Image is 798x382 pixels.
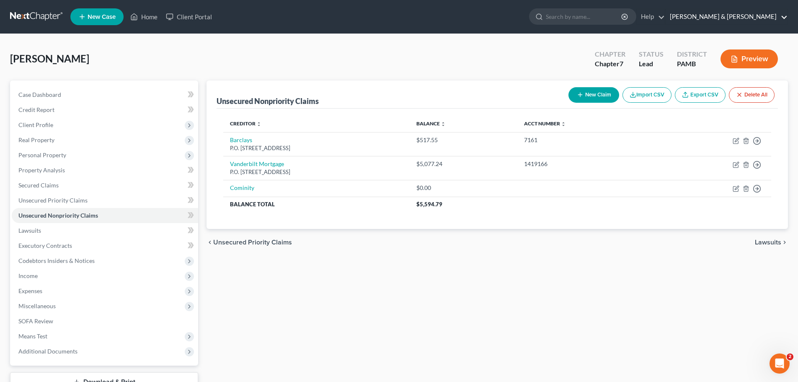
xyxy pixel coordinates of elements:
[637,9,665,24] a: Help
[524,136,650,144] div: 7161
[620,60,623,68] span: 7
[524,120,566,127] a: Acct Number unfold_more
[12,223,198,238] a: Lawsuits
[223,197,409,212] th: Balance Total
[12,163,198,178] a: Property Analysis
[441,122,446,127] i: unfold_more
[18,272,38,279] span: Income
[755,239,781,246] span: Lawsuits
[416,136,511,144] div: $517.55
[416,120,446,127] a: Balance unfold_more
[568,87,619,103] button: New Claim
[217,96,319,106] div: Unsecured Nonpriority Claims
[18,257,95,264] span: Codebtors Insiders & Notices
[677,59,707,69] div: PAMB
[770,353,790,374] iframe: Intercom live chat
[546,9,622,24] input: Search by name...
[18,227,41,234] span: Lawsuits
[18,197,88,204] span: Unsecured Priority Claims
[126,9,162,24] a: Home
[787,353,793,360] span: 2
[18,212,98,219] span: Unsecured Nonpriority Claims
[230,184,254,191] a: Cominity
[230,144,403,152] div: P.O. [STREET_ADDRESS]
[18,136,54,143] span: Real Property
[524,160,650,168] div: 1419166
[416,184,511,192] div: $0.00
[18,348,77,355] span: Additional Documents
[721,49,778,68] button: Preview
[416,201,442,208] span: $5,594.79
[639,59,664,69] div: Lead
[595,49,625,59] div: Chapter
[666,9,788,24] a: [PERSON_NAME] & [PERSON_NAME]
[781,239,788,246] i: chevron_right
[88,14,116,20] span: New Case
[230,160,284,167] a: Vanderbilt Mortgage
[677,49,707,59] div: District
[755,239,788,246] button: Lawsuits chevron_right
[18,242,72,249] span: Executory Contracts
[729,87,775,103] button: Delete All
[622,87,671,103] button: Import CSV
[18,333,47,340] span: Means Test
[12,178,198,193] a: Secured Claims
[207,239,292,246] button: chevron_left Unsecured Priority Claims
[18,317,53,325] span: SOFA Review
[416,160,511,168] div: $5,077.24
[230,168,403,176] div: P.O. [STREET_ADDRESS]
[12,193,198,208] a: Unsecured Priority Claims
[230,136,252,143] a: Barclays
[162,9,216,24] a: Client Portal
[18,287,42,294] span: Expenses
[256,122,261,127] i: unfold_more
[18,302,56,309] span: Miscellaneous
[12,238,198,253] a: Executory Contracts
[639,49,664,59] div: Status
[230,120,261,127] a: Creditor unfold_more
[10,52,89,65] span: [PERSON_NAME]
[595,59,625,69] div: Chapter
[18,166,65,174] span: Property Analysis
[18,182,59,189] span: Secured Claims
[207,239,213,246] i: chevron_left
[18,91,61,98] span: Case Dashboard
[18,121,53,128] span: Client Profile
[18,106,54,113] span: Credit Report
[12,208,198,223] a: Unsecured Nonpriority Claims
[561,122,566,127] i: unfold_more
[675,87,726,103] a: Export CSV
[12,87,198,102] a: Case Dashboard
[12,314,198,329] a: SOFA Review
[12,102,198,117] a: Credit Report
[213,239,292,246] span: Unsecured Priority Claims
[18,151,66,159] span: Personal Property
